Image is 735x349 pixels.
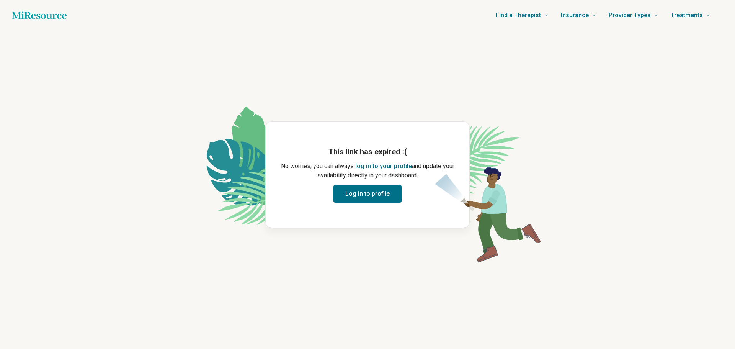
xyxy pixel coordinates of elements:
[278,146,457,157] h1: This link has expired :(
[355,162,412,171] button: log in to your profile
[609,10,651,21] span: Provider Types
[278,162,457,180] p: No worries, you can always and update your availability directly in your dashboard.
[12,8,67,23] a: Home page
[496,10,541,21] span: Find a Therapist
[671,10,703,21] span: Treatments
[561,10,589,21] span: Insurance
[333,185,402,203] button: Log in to profile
